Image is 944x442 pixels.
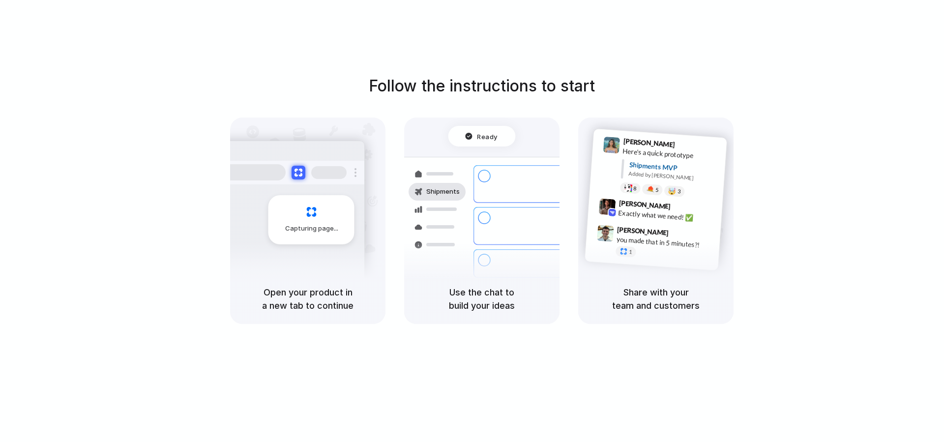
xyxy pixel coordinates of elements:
h5: Open your product in a new tab to continue [242,286,374,312]
span: 1 [629,249,632,254]
span: 9:47 AM [672,229,692,240]
h5: Share with your team and customers [590,286,722,312]
span: 3 [678,188,681,194]
span: 8 [633,185,637,191]
span: Capturing page [285,224,340,234]
span: [PERSON_NAME] [617,224,669,238]
span: 5 [655,187,659,192]
span: Shipments [426,187,460,197]
span: 9:41 AM [678,140,698,152]
div: Here's a quick prototype [622,146,721,162]
div: you made that in 5 minutes?! [616,234,714,251]
h1: Follow the instructions to start [369,74,595,98]
span: 9:42 AM [674,202,694,214]
div: Shipments MVP [629,159,720,176]
div: Exactly what we need! ✅ [618,207,716,224]
span: Ready [477,131,498,141]
h5: Use the chat to build your ideas [416,286,548,312]
span: [PERSON_NAME] [623,136,675,150]
div: Added by [PERSON_NAME] [628,169,719,183]
span: [PERSON_NAME] [619,197,671,211]
div: 🤯 [668,187,677,195]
